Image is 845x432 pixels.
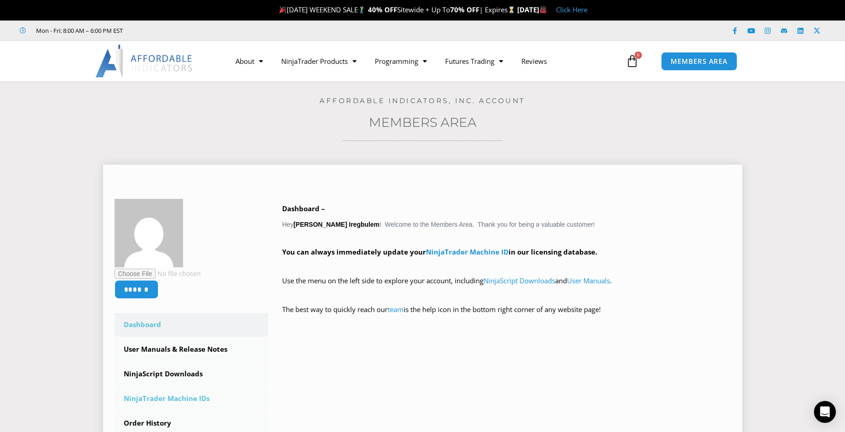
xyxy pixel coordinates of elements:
[34,25,123,36] span: Mon - Fri: 8:00 AM – 6:00 PM EST
[115,387,269,411] a: NinjaTrader Machine IDs
[671,58,728,65] span: MEMBERS AREA
[115,199,183,267] img: e0cc9fa063b7fb7a0483635173a62b21fe4c41a01693638c9c793b236e47dcfd
[426,247,509,256] a: NinjaTrader Machine ID
[115,362,269,386] a: NinjaScript Downloads
[226,51,272,72] a: About
[115,313,269,337] a: Dashboard
[635,52,642,59] span: 0
[512,51,556,72] a: Reviews
[814,401,836,423] div: Open Intercom Messenger
[282,203,731,329] div: Hey ! Welcome to the Members Area. Thank you for being a valuable customer!
[282,275,731,300] p: Use the menu on the left side to explore your account, including and .
[661,52,737,71] a: MEMBERS AREA
[567,276,610,285] a: User Manuals
[226,51,624,72] nav: Menu
[388,305,404,314] a: team
[540,6,546,13] img: 🏭
[556,5,588,14] a: Click Here
[279,6,286,13] img: 🎉
[612,48,652,74] a: 0
[95,45,194,78] img: LogoAI | Affordable Indicators – NinjaTrader
[282,204,325,213] b: Dashboard –
[368,5,397,14] strong: 40% OFF
[294,221,379,228] strong: [PERSON_NAME] Iregbulem
[483,276,555,285] a: NinjaScript Downloads
[272,51,366,72] a: NinjaTrader Products
[436,51,512,72] a: Futures Trading
[358,6,365,13] img: 🏌️‍♂️
[282,303,731,329] p: The best way to quickly reach our is the help icon in the bottom right corner of any website page!
[115,338,269,361] a: User Manuals & Release Notes
[282,247,597,256] strong: You can always immediately update your in our licensing database.
[517,5,547,14] strong: [DATE]
[277,5,517,14] span: [DATE] WEEKEND SALE Sitewide + Up To | Expires
[508,6,515,13] img: ⌛
[136,26,273,35] iframe: Customer reviews powered by Trustpilot
[369,115,477,130] a: Members Area
[450,5,479,14] strong: 70% OFF
[320,96,525,105] a: Affordable Indicators, Inc. Account
[366,51,436,72] a: Programming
